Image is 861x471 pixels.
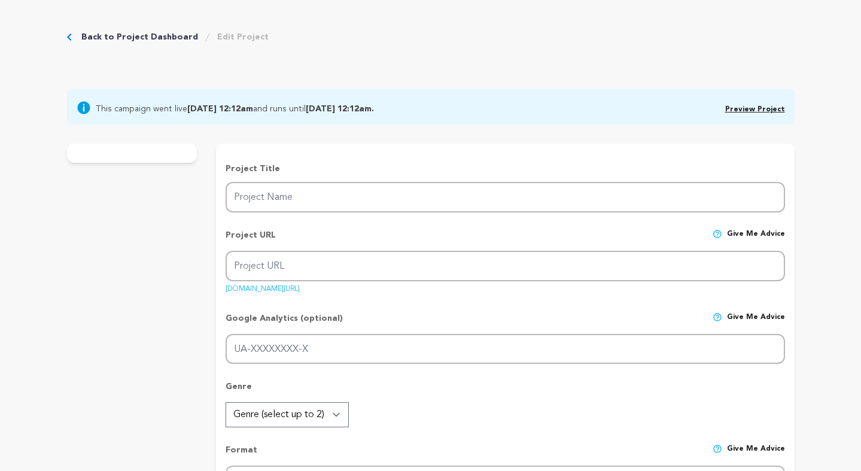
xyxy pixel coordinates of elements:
[81,31,198,43] a: Back to Project Dashboard
[67,31,269,43] div: Breadcrumb
[713,229,722,239] img: help-circle.svg
[226,251,784,281] input: Project URL
[727,444,785,466] span: Give me advice
[226,163,784,175] p: Project Title
[727,312,785,334] span: Give me advice
[217,31,269,43] a: Edit Project
[727,229,785,251] span: Give me advice
[226,312,343,334] p: Google Analytics (optional)
[226,229,276,251] p: Project URL
[713,444,722,454] img: help-circle.svg
[226,444,257,466] p: Format
[226,381,784,402] p: Genre
[226,182,784,212] input: Project Name
[725,106,785,113] a: Preview Project
[226,281,300,293] a: [DOMAIN_NAME][URL]
[96,101,374,115] span: This campaign went live and runs until
[306,105,374,113] b: [DATE] 12:12am.
[713,312,722,322] img: help-circle.svg
[226,334,784,364] input: UA-XXXXXXXX-X
[187,105,253,113] b: [DATE] 12:12am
